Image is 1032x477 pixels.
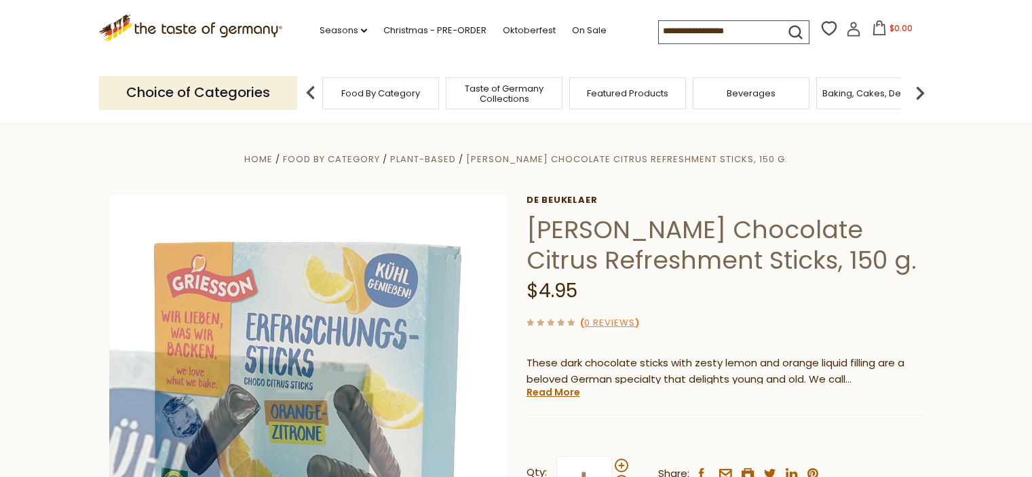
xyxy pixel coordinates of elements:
[283,153,380,166] a: Food By Category
[297,79,324,107] img: previous arrow
[580,316,639,329] span: ( )
[244,153,273,166] a: Home
[390,153,456,166] a: Plant-Based
[822,88,928,98] a: Baking, Cakes, Desserts
[906,79,934,107] img: next arrow
[527,385,580,399] a: Read More
[341,88,420,98] a: Food By Category
[890,22,913,34] span: $0.00
[527,278,577,304] span: $4.95
[727,88,776,98] a: Beverages
[99,76,297,109] p: Choice of Categories
[450,83,558,104] a: Taste of Germany Collections
[864,20,921,41] button: $0.00
[587,88,668,98] a: Featured Products
[572,23,607,38] a: On Sale
[383,23,486,38] a: Christmas - PRE-ORDER
[320,23,367,38] a: Seasons
[466,153,788,166] a: [PERSON_NAME] Chocolate Citrus Refreshment Sticks, 150 g.
[527,214,923,275] h1: [PERSON_NAME] Chocolate Citrus Refreshment Sticks, 150 g.
[503,23,556,38] a: Oktoberfest
[527,356,922,438] span: These dark chocolate sticks with zesty lemon and orange liquid filling are a beloved German speci...
[584,316,635,330] a: 0 Reviews
[527,195,923,206] a: De Beukelaer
